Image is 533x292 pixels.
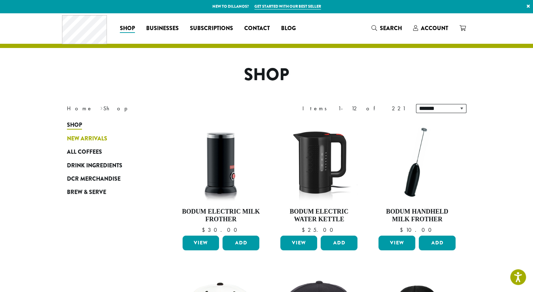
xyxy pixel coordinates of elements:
[67,134,107,143] span: New Arrivals
[281,24,296,33] span: Blog
[67,175,121,183] span: DCR Merchandise
[366,22,408,34] a: Search
[201,226,240,234] bdi: 30.00
[67,118,151,132] a: Shop
[302,104,405,113] div: Items 1-12 of 221
[223,236,259,250] button: Add
[190,24,233,33] span: Subscriptions
[181,208,261,223] h4: Bodum Electric Milk Frother
[279,122,359,202] img: DP3955.01.png
[378,236,415,250] a: View
[67,132,151,145] a: New Arrivals
[67,161,122,170] span: Drink Ingredients
[120,24,135,33] span: Shop
[302,226,308,234] span: $
[183,236,219,250] a: View
[399,226,405,234] span: $
[62,65,472,85] h1: Shop
[67,148,102,157] span: All Coffees
[100,102,103,113] span: ›
[114,23,141,34] a: Shop
[421,24,448,32] span: Account
[67,105,93,112] a: Home
[377,208,457,223] h4: Bodum Handheld Milk Frother
[380,24,402,32] span: Search
[279,208,359,223] h4: Bodum Electric Water Kettle
[280,236,317,250] a: View
[67,172,151,186] a: DCR Merchandise
[377,122,457,202] img: DP3927.01-002.png
[67,104,256,113] nav: Breadcrumb
[244,24,270,33] span: Contact
[254,4,321,9] a: Get started with our best seller
[67,188,106,197] span: Brew & Serve
[201,226,207,234] span: $
[67,159,151,172] a: Drink Ingredients
[377,122,457,233] a: Bodum Handheld Milk Frother $10.00
[302,226,336,234] bdi: 25.00
[67,186,151,199] a: Brew & Serve
[67,121,82,130] span: Shop
[180,122,261,202] img: DP3954.01-002.png
[399,226,435,234] bdi: 10.00
[67,145,151,159] a: All Coffees
[181,122,261,233] a: Bodum Electric Milk Frother $30.00
[321,236,357,250] button: Add
[419,236,456,250] button: Add
[146,24,179,33] span: Businesses
[279,122,359,233] a: Bodum Electric Water Kettle $25.00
